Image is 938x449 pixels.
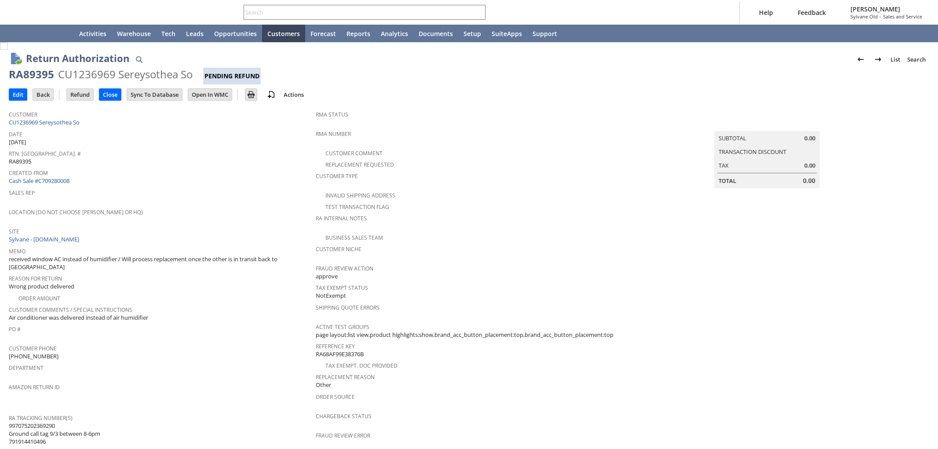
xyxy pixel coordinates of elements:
[316,272,338,281] span: approve
[316,111,348,118] a: RMA Status
[33,89,53,100] input: Back
[9,314,148,322] span: Air conditioner was delivered instead of air humidifier
[9,208,143,216] a: Location (Do Not Choose [PERSON_NAME] or HQ)
[9,364,44,372] a: Department
[486,25,527,42] a: SuiteApps
[9,352,58,361] span: [PHONE_NUMBER]
[9,157,31,166] span: RA89395
[117,29,151,38] span: Warehouse
[16,28,26,39] svg: Recent Records
[473,7,484,18] svg: Search
[9,248,26,255] a: Memo
[316,245,361,253] a: Customer Niche
[9,169,48,177] a: Created From
[9,282,74,291] span: Wrong product delivered
[9,345,57,352] a: Customer Phone
[245,89,257,100] input: Print
[325,234,383,241] a: Business Sales Team
[9,118,82,126] a: CU1236969 Sereysothea So
[11,25,32,42] a: Recent Records
[316,373,375,381] a: Replacement reason
[316,412,372,420] a: Chargeback Status
[316,130,351,138] a: RMA Number
[527,25,562,42] a: Support
[9,189,35,197] a: Sales Rep
[53,25,74,42] a: Home
[316,343,355,350] a: Reference Key
[310,29,336,38] span: Forecast
[203,68,261,84] div: Pending Refund
[316,393,355,401] a: Order Source
[188,89,232,100] input: Open In WMC
[887,52,904,66] a: List
[9,275,62,282] a: Reason For Return
[458,25,486,42] a: Setup
[873,54,883,65] img: Next
[316,292,346,300] span: NotExempt
[9,306,132,314] a: Customer Comments / Special Instructions
[266,89,277,100] img: add-record.svg
[267,29,300,38] span: Customers
[759,8,773,17] span: Help
[9,177,69,185] a: Cash Sale #C709280008
[26,51,129,66] h1: Return Authorization
[464,29,481,38] span: Setup
[341,25,376,42] a: Reports
[419,29,453,38] span: Documents
[316,432,370,439] a: Fraud Review Error
[719,161,729,169] a: Tax
[804,134,815,142] span: 0.00
[9,228,19,235] a: Site
[533,29,557,38] span: Support
[850,5,922,13] span: [PERSON_NAME]
[127,89,182,100] input: Sync To Database
[181,25,209,42] a: Leads
[316,172,358,180] a: Customer Type
[58,67,193,81] div: CU1236969 Sereysothea So
[186,29,204,38] span: Leads
[9,422,100,446] span: 997075202369290 Ground call tag 9/3 between 8-6pm 791914410496
[9,235,81,243] a: Sylvane - [DOMAIN_NAME]
[9,325,21,333] a: PO #
[316,284,368,292] a: Tax Exempt Status
[804,161,815,170] span: 0.00
[18,295,60,302] a: Order Amount
[325,150,383,157] a: Customer Comment
[880,13,881,20] span: -
[262,25,305,42] a: Customers
[99,89,121,100] input: Close
[883,13,922,20] span: Sales and Service
[214,29,257,38] span: Opportunities
[325,161,394,168] a: Replacement Requested
[376,25,413,42] a: Analytics
[325,362,398,369] a: Tax Exempt. Doc Provided
[850,13,878,20] span: Sylvane Old
[134,54,144,65] img: Quick Find
[347,29,370,38] span: Reports
[803,176,815,185] span: 0.00
[316,350,364,358] span: RA68AF99E38376B
[79,29,106,38] span: Activities
[244,7,473,18] input: Search
[9,131,22,138] a: Date
[9,111,37,118] a: Customer
[719,134,746,142] a: Subtotal
[305,25,341,42] a: Forecast
[9,67,54,81] div: RA89395
[714,117,820,131] caption: Summary
[156,25,181,42] a: Tech
[855,54,866,65] img: Previous
[9,89,27,100] input: Edit
[316,304,380,311] a: Shipping Quote Errors
[67,89,93,100] input: Refund
[37,28,47,39] svg: Shortcuts
[9,383,60,391] a: Amazon Return ID
[32,25,53,42] div: Shortcuts
[74,25,112,42] a: Activities
[316,381,331,389] span: Other
[161,29,175,38] span: Tech
[112,25,156,42] a: Warehouse
[316,265,373,272] a: Fraud Review Action
[9,414,73,422] a: RA Tracking Number(s)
